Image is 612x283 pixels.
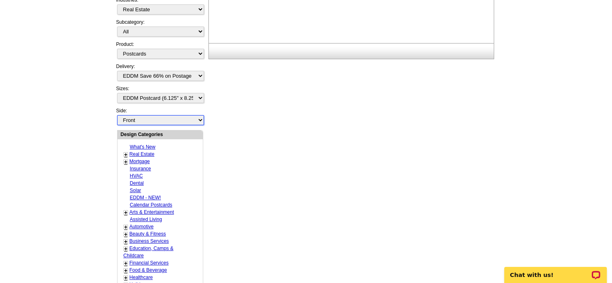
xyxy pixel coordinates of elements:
div: Design Categories [117,130,203,138]
a: Beauty & Fitness [130,231,166,237]
a: Financial Services [130,260,169,266]
a: Dental [130,180,144,186]
a: Business Services [130,238,169,244]
a: Education, Camps & Childcare [124,246,173,258]
div: Side: [116,107,203,126]
a: Automotive [130,224,154,229]
a: Calendar Postcards [130,202,172,208]
a: Solar [130,188,141,193]
a: + [124,275,128,281]
a: EDDM - NEW! [130,195,161,200]
a: Real Estate [130,151,155,157]
a: Insurance [130,166,151,171]
a: + [124,224,128,230]
a: + [124,246,128,252]
div: Product: [116,41,203,63]
a: Arts & Entertainment [130,209,174,215]
a: Assisted Living [130,217,162,222]
div: Subcategory: [116,19,203,41]
a: + [124,209,128,216]
a: HVAC [130,173,143,179]
a: + [124,267,128,274]
a: + [124,231,128,238]
a: What's New [130,144,156,150]
a: Healthcare [130,275,153,280]
a: + [124,260,128,266]
a: Food & Beverage [130,267,167,273]
div: Delivery: [116,63,203,85]
a: Mortgage [130,159,150,164]
a: + [124,151,128,158]
a: + [124,238,128,245]
a: + [124,159,128,165]
iframe: LiveChat chat widget [499,258,612,283]
div: Sizes: [116,85,203,107]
